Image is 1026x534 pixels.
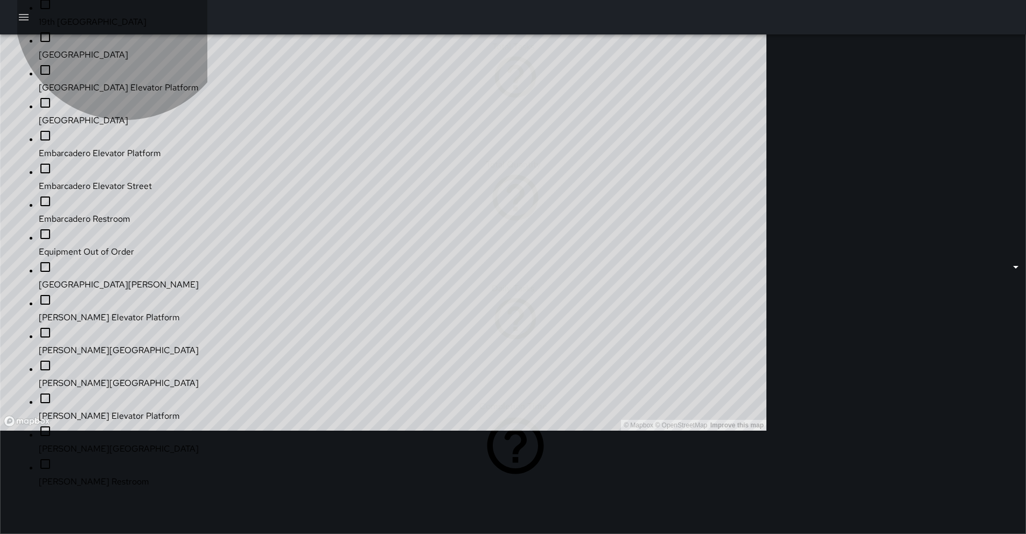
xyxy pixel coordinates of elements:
span: [GEOGRAPHIC_DATA][PERSON_NAME] [39,278,207,291]
span: [PERSON_NAME][GEOGRAPHIC_DATA] [39,377,207,390]
span: 19th [GEOGRAPHIC_DATA] [39,16,207,29]
span: [GEOGRAPHIC_DATA] [39,114,207,127]
span: [PERSON_NAME][GEOGRAPHIC_DATA] [39,442,207,455]
span: [GEOGRAPHIC_DATA] Elevator Platform [39,81,207,94]
span: Embarcadero Elevator Street [39,180,207,193]
span: [PERSON_NAME] Elevator Platform [39,311,207,324]
span: [PERSON_NAME][GEOGRAPHIC_DATA] [39,344,207,357]
span: [PERSON_NAME] Restroom [39,475,207,488]
span: Embarcadero Restroom [39,213,207,226]
span: [GEOGRAPHIC_DATA] [39,48,207,61]
span: Equipment Out of Order [39,245,207,258]
span: [PERSON_NAME] Elevator Platform [39,410,207,423]
span: Embarcadero Elevator Platform [39,147,207,160]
